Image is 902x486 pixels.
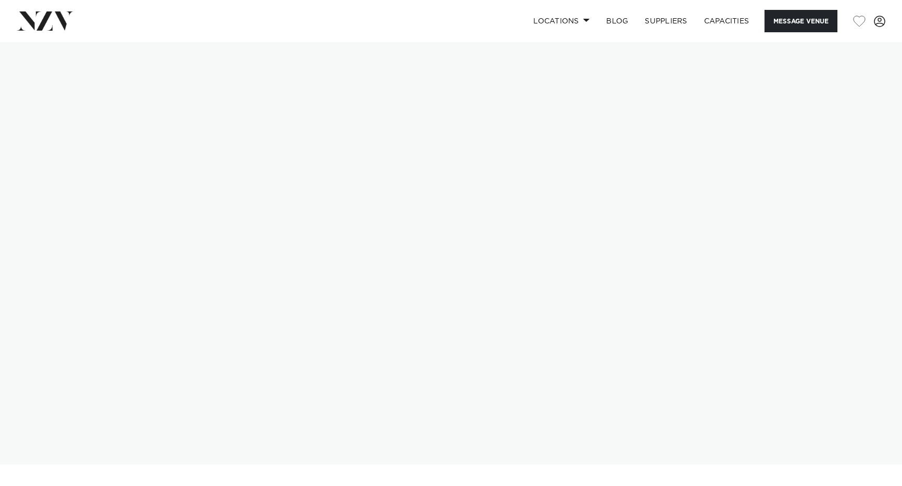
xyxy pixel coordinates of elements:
[598,10,636,32] a: BLOG
[696,10,758,32] a: Capacities
[765,10,837,32] button: Message Venue
[525,10,598,32] a: Locations
[17,11,73,30] img: nzv-logo.png
[636,10,695,32] a: SUPPLIERS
